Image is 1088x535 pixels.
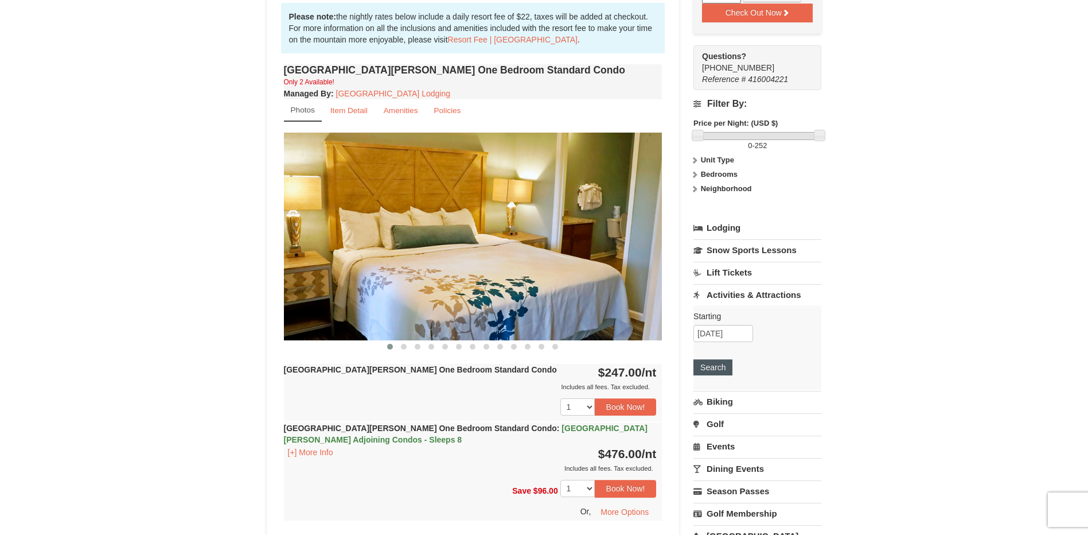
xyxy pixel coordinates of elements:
[284,89,331,98] span: Managed By
[512,486,531,495] span: Save
[693,391,821,412] a: Biking
[693,311,813,322] label: Starting
[284,463,657,474] div: Includes all fees. Tax excluded.
[693,99,821,109] h4: Filter By:
[701,156,734,164] strong: Unit Type
[595,398,657,416] button: Book Now!
[693,119,778,127] strong: Price per Night: (USD $)
[693,262,821,283] a: Lift Tickets
[693,503,821,524] a: Golf Membership
[642,447,657,460] span: /nt
[281,3,665,53] div: the nightly rates below include a daily resort fee of $22, taxes will be added at checkout. For m...
[701,170,738,179] strong: Bedrooms
[595,480,657,497] button: Book Now!
[598,366,657,379] strong: $247.00
[284,446,337,459] button: [+] More Info
[289,12,336,21] strong: Please note:
[284,78,334,86] small: Only 2 Available!
[702,75,746,84] span: Reference #
[533,486,558,495] span: $96.00
[693,436,821,457] a: Events
[284,64,662,76] h4: [GEOGRAPHIC_DATA][PERSON_NAME] One Bedroom Standard Condo
[701,184,752,193] strong: Neighborhood
[336,89,450,98] a: [GEOGRAPHIC_DATA] Lodging
[748,141,752,150] span: 0
[748,75,788,84] span: 416004221
[693,413,821,435] a: Golf
[330,106,368,115] small: Item Detail
[291,106,315,114] small: Photos
[376,99,426,122] a: Amenities
[755,141,767,150] span: 252
[693,284,821,305] a: Activities & Attractions
[448,35,578,44] a: Resort Fee | [GEOGRAPHIC_DATA]
[557,424,560,433] span: :
[323,99,375,122] a: Item Detail
[693,480,821,502] a: Season Passes
[693,140,821,152] label: -
[693,239,821,261] a: Snow Sports Lessons
[284,133,662,340] img: 18876286-121-55434444.jpg
[693,359,732,375] button: Search
[284,89,334,98] strong: :
[284,99,322,122] a: Photos
[702,51,801,72] span: [PHONE_NUMBER]
[384,106,418,115] small: Amenities
[284,365,557,374] strong: [GEOGRAPHIC_DATA][PERSON_NAME] One Bedroom Standard Condo
[702,52,746,61] strong: Questions?
[434,106,461,115] small: Policies
[598,447,642,460] span: $476.00
[702,3,813,22] button: Check Out Now
[593,503,656,521] button: More Options
[284,381,657,393] div: Includes all fees. Tax excluded.
[426,99,468,122] a: Policies
[284,424,648,444] strong: [GEOGRAPHIC_DATA][PERSON_NAME] One Bedroom Standard Condo
[642,366,657,379] span: /nt
[580,506,591,515] span: Or,
[693,458,821,479] a: Dining Events
[693,218,821,238] a: Lodging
